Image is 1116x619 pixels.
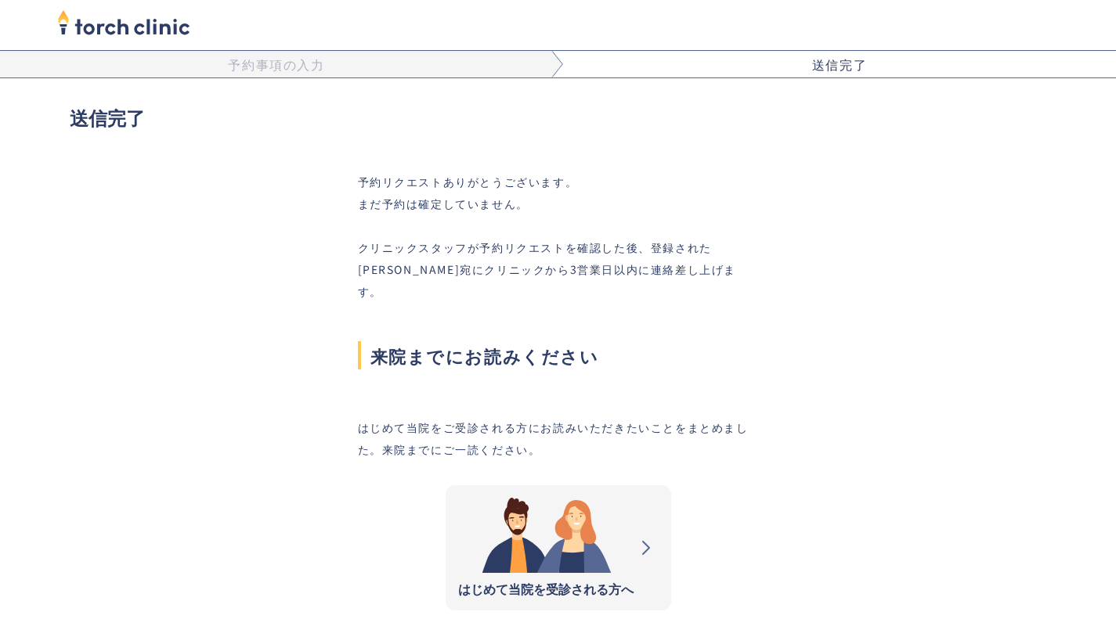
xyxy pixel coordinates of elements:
div: はじめて当院をご受診される方にお読みいただきたいことをまとめました。来院までにご一読ください。 [358,416,759,460]
div: はじめて当院を受診される方へ [458,579,634,598]
h2: 来院までにお読みください [358,341,759,369]
a: はじめて当院を受診される方へ [446,485,671,610]
div: 送信完了 [563,55,1116,74]
h1: 送信完了 [70,103,1047,131]
img: torch clinic [57,5,190,39]
div: 予約リクエストありがとうございます。 まだ予約は確定していません。 クリニックスタッフが予約リクエストを確認した後、登録された[PERSON_NAME]宛にクリニックから3営業日以内に連絡差し上... [358,171,759,302]
a: home [57,11,190,39]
